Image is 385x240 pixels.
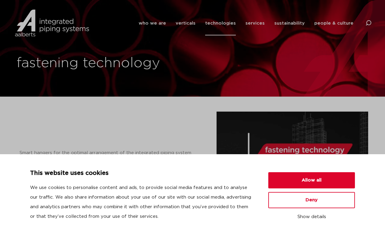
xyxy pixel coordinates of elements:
[17,54,189,73] h1: fastening technology
[30,169,254,178] p: This website uses cookies
[245,11,265,35] a: services
[274,11,305,35] a: sustainability
[139,11,353,35] nav: Menu
[268,172,355,188] button: Allow all
[314,11,353,35] a: people & culture
[139,11,166,35] a: who we are
[30,183,254,221] p: We use cookies to personalise content and ads, to provide social media features and to analyse ou...
[268,192,355,208] button: Deny
[205,11,236,35] a: technologies
[176,11,196,35] a: verticals
[20,148,214,158] div: Smart hangers for the optimal arrangement of the integrated piping system
[268,212,355,222] button: Show details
